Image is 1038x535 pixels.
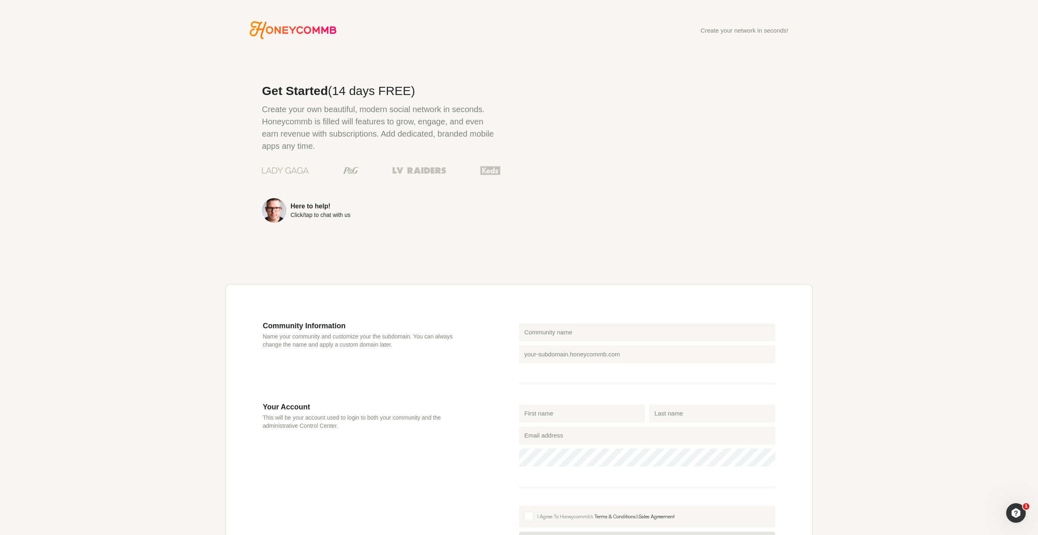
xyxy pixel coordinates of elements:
img: Las Vegas Raiders [393,167,446,174]
div: Here to help! [291,203,350,210]
div: I Agree To Honeycommb's & [537,513,770,520]
p: Name your community and customize your the subdomain. You can always change the name and apply a ... [263,332,470,349]
img: Sean [262,198,286,223]
span: 1 [1023,503,1029,510]
img: Lady Gaga [262,164,309,177]
input: Email address [519,427,775,444]
h3: Your Account [263,402,470,411]
input: First name [519,405,645,422]
h2: Get Started [262,85,501,97]
img: Procter & Gamble [343,167,358,174]
h3: Community Information [263,321,470,330]
input: Last name [649,405,775,422]
p: Create your own beautiful, modern social network in seconds. Honeycommb is filled will features t... [262,103,501,152]
input: your-subdomain.honeycommb.com [519,345,775,363]
span: (14 days FREE) [328,84,415,97]
p: This will be your account used to login to both your community and the administrative Control Cen... [263,413,470,430]
input: Community name [519,323,775,341]
iframe: Intercom live chat [1006,503,1026,523]
a: Sales Agreement [639,513,674,520]
a: Here to help!Click/tap to chat with us [262,198,501,223]
svg: Honeycommb [250,21,337,39]
a: Go to Honeycommb homepage [250,21,337,39]
img: Keds [480,165,501,176]
div: Create your network in seconds! [701,27,788,33]
div: Click/tap to chat with us [291,212,350,218]
a: Terms & Conditions [594,513,636,520]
